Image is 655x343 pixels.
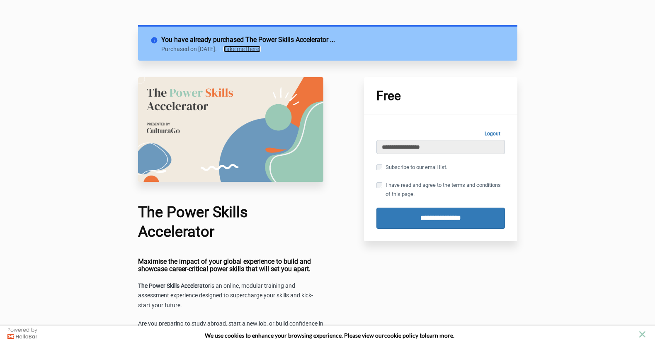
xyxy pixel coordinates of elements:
h1: Free [376,90,505,102]
span: learn more. [425,332,454,339]
strong: to [420,332,425,339]
label: Subscribe to our email list. [376,163,447,172]
h4: Maximise the impact of your global experience to build and showcase career-critical power skills ... [138,258,324,272]
h1: The Power Skills Accelerator [138,203,324,242]
a: cookie policy [384,332,418,339]
input: I have read and agree to the terms and conditions of this page. [376,182,382,188]
p: is an online, modular training and assessment experience designed to supercharge your skills and ... [138,281,324,311]
i: info [150,35,161,42]
img: aa6762d-2f0f-00e-e71-e72f5f543d_Course_image_option_2.png [138,77,324,182]
a: Logout [480,127,505,140]
a: Take me there! [223,46,261,52]
p: Purchased on [DATE]. [161,46,221,52]
label: I have read and agree to the terms and conditions of this page. [376,181,505,199]
strong: The Power Skills Accelerator [138,282,210,289]
h2: You have already purchased The Power Skills Accelerator ... [161,35,505,45]
input: Subscribe to our email list. [376,164,382,170]
span: We use cookies to enhance your browsing experience. Please view our [205,332,384,339]
button: close [637,329,648,340]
